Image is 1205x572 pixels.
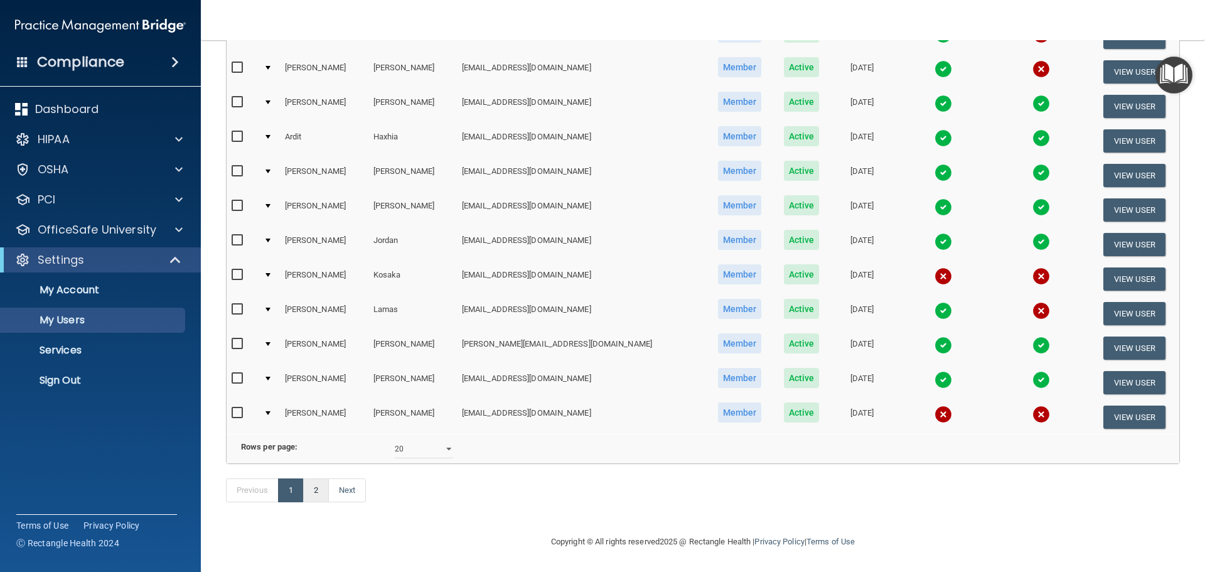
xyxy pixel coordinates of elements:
span: Member [718,92,762,112]
a: OSHA [15,162,183,177]
td: [EMAIL_ADDRESS][DOMAIN_NAME] [457,55,706,89]
td: [PERSON_NAME] [368,158,457,193]
b: Rows per page: [241,442,297,451]
td: Lamas [368,296,457,331]
td: [EMAIL_ADDRESS][DOMAIN_NAME] [457,365,706,400]
button: View User [1103,302,1165,325]
div: Copyright © All rights reserved 2025 @ Rectangle Health | | [474,522,932,562]
img: tick.e7d51cea.svg [1032,164,1050,181]
p: Settings [38,252,84,267]
td: [EMAIL_ADDRESS][DOMAIN_NAME] [457,158,706,193]
td: [DATE] [830,365,894,400]
a: Privacy Policy [83,519,140,532]
span: Member [718,299,762,319]
td: [PERSON_NAME] [280,89,368,124]
a: OfficeSafe University [15,222,183,237]
p: My Account [8,284,179,296]
span: Member [718,126,762,146]
img: tick.e7d51cea.svg [935,129,952,147]
td: [DATE] [830,193,894,227]
span: Member [718,333,762,353]
td: [PERSON_NAME] [368,55,457,89]
td: Jordan [368,227,457,262]
td: [DATE] [830,89,894,124]
td: [DATE] [830,262,894,296]
a: 1 [278,478,304,502]
button: View User [1103,164,1165,187]
td: [EMAIL_ADDRESS][DOMAIN_NAME] [457,400,706,434]
img: cross.ca9f0e7f.svg [1032,406,1050,423]
img: tick.e7d51cea.svg [1032,129,1050,147]
img: tick.e7d51cea.svg [935,95,952,112]
td: [DATE] [830,296,894,331]
td: [EMAIL_ADDRESS][DOMAIN_NAME] [457,89,706,124]
td: [PERSON_NAME] [280,400,368,434]
p: HIPAA [38,132,70,147]
td: [DATE] [830,55,894,89]
span: Member [718,264,762,284]
img: tick.e7d51cea.svg [1032,233,1050,251]
span: Member [718,195,762,215]
td: [DATE] [830,331,894,365]
a: HIPAA [15,132,183,147]
td: Ardit [280,124,368,158]
img: cross.ca9f0e7f.svg [935,406,952,423]
img: dashboard.aa5b2476.svg [15,103,28,116]
img: tick.e7d51cea.svg [935,164,952,181]
img: tick.e7d51cea.svg [935,302,952,320]
td: [PERSON_NAME] [280,262,368,296]
td: [EMAIL_ADDRESS][DOMAIN_NAME] [457,227,706,262]
button: View User [1103,337,1165,360]
span: Member [718,230,762,250]
img: cross.ca9f0e7f.svg [935,267,952,285]
button: View User [1103,129,1165,153]
td: [EMAIL_ADDRESS][DOMAIN_NAME] [457,262,706,296]
img: PMB logo [15,13,186,38]
p: Sign Out [8,374,179,387]
img: tick.e7d51cea.svg [1032,198,1050,216]
img: tick.e7d51cea.svg [935,337,952,354]
a: Dashboard [15,102,183,117]
td: [DATE] [830,400,894,434]
td: [PERSON_NAME] [368,365,457,400]
button: View User [1103,60,1165,84]
td: [PERSON_NAME] [280,193,368,227]
p: Dashboard [35,102,99,117]
p: Services [8,344,179,357]
button: View User [1103,371,1165,394]
td: [EMAIL_ADDRESS][DOMAIN_NAME] [457,124,706,158]
td: [PERSON_NAME] [280,331,368,365]
button: View User [1103,198,1165,222]
a: Next [328,478,366,502]
span: Member [718,161,762,181]
button: View User [1103,95,1165,118]
td: [PERSON_NAME] [280,296,368,331]
td: [PERSON_NAME] [280,365,368,400]
td: [EMAIL_ADDRESS][DOMAIN_NAME] [457,193,706,227]
span: Active [784,264,820,284]
span: Active [784,195,820,215]
td: [DATE] [830,158,894,193]
img: cross.ca9f0e7f.svg [1032,267,1050,285]
span: Active [784,368,820,388]
a: 2 [303,478,329,502]
img: tick.e7d51cea.svg [935,233,952,251]
img: tick.e7d51cea.svg [935,198,952,216]
p: My Users [8,314,179,326]
a: Settings [15,252,182,267]
button: View User [1103,267,1165,291]
span: Ⓒ Rectangle Health 2024 [16,537,119,549]
button: View User [1103,406,1165,429]
img: tick.e7d51cea.svg [935,371,952,389]
td: [PERSON_NAME] [368,331,457,365]
td: [PERSON_NAME] [368,89,457,124]
img: cross.ca9f0e7f.svg [1032,302,1050,320]
a: Terms of Use [16,519,68,532]
td: [PERSON_NAME] [280,55,368,89]
p: OSHA [38,162,69,177]
span: Active [784,126,820,146]
span: Active [784,161,820,181]
span: Active [784,92,820,112]
span: Active [784,57,820,77]
span: Member [718,402,762,423]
